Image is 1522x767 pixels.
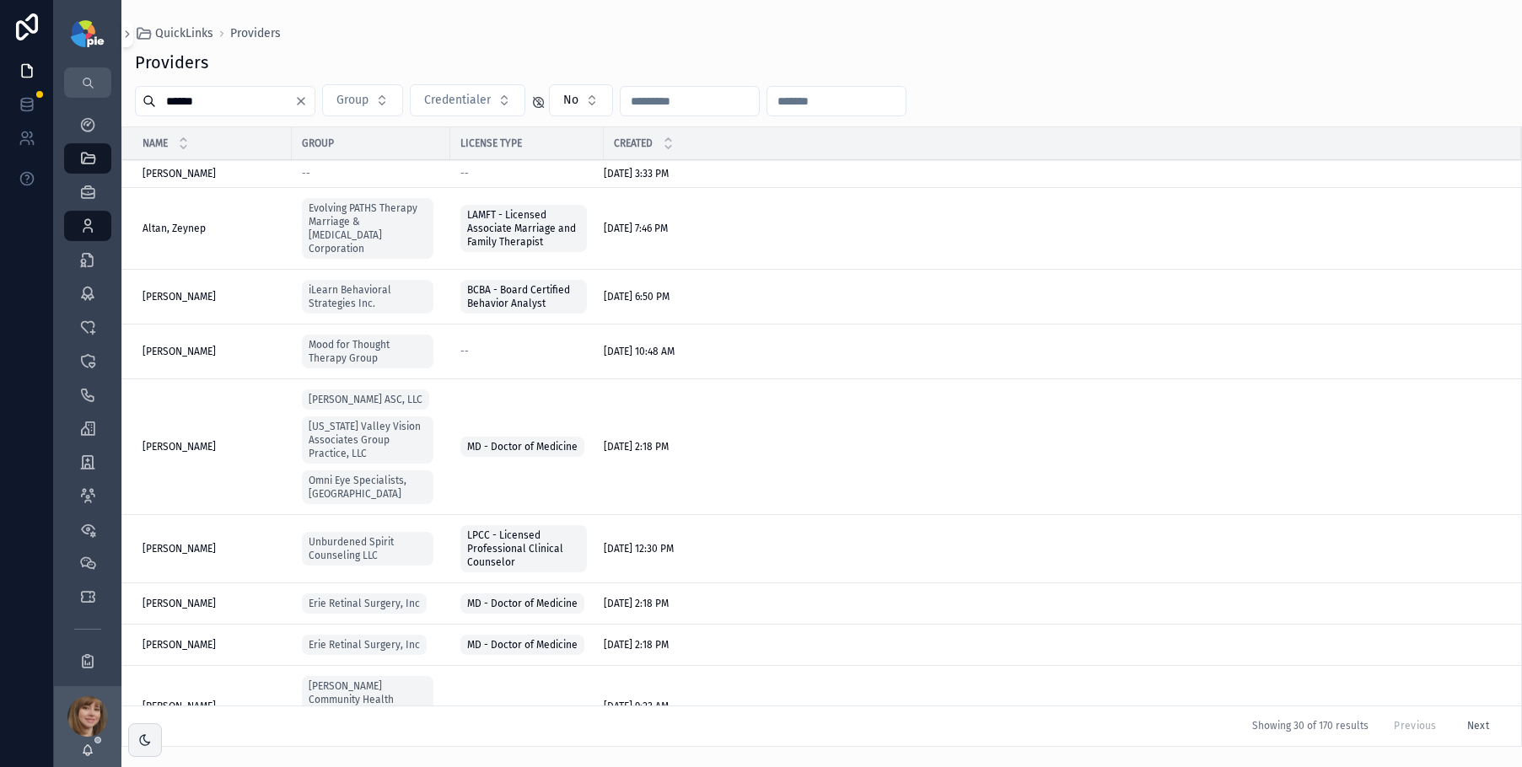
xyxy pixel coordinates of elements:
[143,167,216,180] span: [PERSON_NAME]
[135,51,208,74] h1: Providers
[604,440,669,453] span: [DATE] 2:18 PM
[71,20,104,47] img: App logo
[604,345,675,358] span: [DATE] 10:48 AM
[460,590,594,617] a: MD - Doctor of Medicine
[322,84,403,116] button: Select Button
[604,700,669,713] span: [DATE] 9:23 AM
[1252,720,1369,733] span: Showing 30 of 170 results
[302,676,433,737] a: [PERSON_NAME] Community Health [PERSON_NAME] Life Coaching
[302,635,427,655] a: Erie Retinal Surgery, Inc
[143,167,282,180] a: [PERSON_NAME]
[309,201,427,255] span: Evolving PATHS Therapy Marriage & [MEDICAL_DATA] Corporation
[309,679,427,733] span: [PERSON_NAME] Community Health [PERSON_NAME] Life Coaching
[302,532,433,566] a: Unburdened Spirit Counseling LLC
[302,416,433,464] a: [US_STATE] Valley Vision Associates Group Practice, LLC
[302,280,433,314] a: iLearn Behavioral Strategies Inc.
[309,597,420,610] span: Erie Retinal Surgery, Inc
[604,167,669,180] span: [DATE] 3:33 PM
[467,528,580,569] span: LPCC - Licensed Professional Clinical Counselor
[143,542,216,555] span: [PERSON_NAME]
[135,25,213,42] a: QuickLinks
[467,440,578,453] span: MD - Doctor of Medicine
[604,222,1501,235] a: [DATE] 7:46 PM
[467,638,578,652] span: MD - Doctor of Medicine
[143,638,216,652] span: [PERSON_NAME]
[302,167,310,180] span: --
[604,290,1501,303] a: [DATE] 6:50 PM
[604,542,1501,555] a: [DATE] 12:30 PM
[143,597,282,610] a: [PERSON_NAME]
[302,470,433,504] a: Omni Eye Specialists, [GEOGRAPHIC_DATA]
[467,283,580,310] span: BCBA - Board Certified Behavior Analyst
[336,92,368,109] span: Group
[155,25,213,42] span: QuickLinks
[460,522,594,576] a: LPCC - Licensed Professional Clinical Counselor
[604,440,1501,453] a: [DATE] 2:18 PM
[460,700,469,713] span: --
[410,84,525,116] button: Select Button
[604,597,1501,610] a: [DATE] 2:18 PM
[302,276,440,317] a: iLearn Behavioral Strategies Inc.
[604,638,1501,652] a: [DATE] 2:18 PM
[604,345,1501,358] a: [DATE] 10:48 AM
[309,420,427,460] span: [US_STATE] Valley Vision Associates Group Practice, LLC
[604,700,1501,713] a: [DATE] 9:23 AM
[309,283,427,310] span: iLearn Behavioral Strategies Inc.
[302,590,440,617] a: Erie Retinal Surgery, Inc
[143,440,216,453] span: [PERSON_NAME]
[460,276,594,317] a: BCBA - Board Certified Behavior Analyst
[143,597,216,610] span: [PERSON_NAME]
[460,167,469,180] span: --
[302,335,433,368] a: Mood for Thought Therapy Group
[143,440,282,453] a: [PERSON_NAME]
[143,222,282,235] a: Altan, Zeynep
[143,700,282,713] a: [PERSON_NAME]
[467,208,580,249] span: LAMFT - Licensed Associate Marriage and Family Therapist
[302,593,427,614] a: Erie Retinal Surgery, Inc
[302,631,440,658] a: Erie Retinal Surgery, Inc
[302,386,440,507] a: [PERSON_NAME] ASC, LLC[US_STATE] Valley Vision Associates Group Practice, LLCOmni Eye Specialists...
[302,528,440,569] a: Unburdened Spirit Counseling LLC
[143,542,282,555] a: [PERSON_NAME]
[143,700,216,713] span: [PERSON_NAME]
[604,638,669,652] span: [DATE] 2:18 PM
[460,631,594,658] a: MD - Doctor of Medicine
[309,393,422,406] span: [PERSON_NAME] ASC, LLC
[302,195,440,262] a: Evolving PATHS Therapy Marriage & [MEDICAL_DATA] Corporation
[143,345,216,358] span: [PERSON_NAME]
[604,597,669,610] span: [DATE] 2:18 PM
[143,222,206,235] span: Altan, Zeynep
[309,638,420,652] span: Erie Retinal Surgery, Inc
[143,638,282,652] a: [PERSON_NAME]
[460,167,594,180] a: --
[302,331,440,372] a: Mood for Thought Therapy Group
[143,345,282,358] a: [PERSON_NAME]
[614,137,653,150] span: Created
[604,290,670,303] span: [DATE] 6:50 PM
[302,137,334,150] span: Group
[467,597,578,610] span: MD - Doctor of Medicine
[549,84,613,116] button: Select Button
[302,198,433,259] a: Evolving PATHS Therapy Marriage & [MEDICAL_DATA] Corporation
[143,290,216,303] span: [PERSON_NAME]
[302,167,440,180] a: --
[302,673,440,740] a: [PERSON_NAME] Community Health [PERSON_NAME] Life Coaching
[460,201,594,255] a: LAMFT - Licensed Associate Marriage and Family Therapist
[309,474,427,501] span: Omni Eye Specialists, [GEOGRAPHIC_DATA]
[604,222,668,235] span: [DATE] 7:46 PM
[604,167,1501,180] a: [DATE] 3:33 PM
[143,137,168,150] span: Name
[424,92,491,109] span: Credentialer
[460,345,594,358] a: --
[309,535,427,562] span: Unburdened Spirit Counseling LLC
[143,290,282,303] a: [PERSON_NAME]
[460,700,594,713] a: --
[460,345,469,358] span: --
[460,433,594,460] a: MD - Doctor of Medicine
[54,98,121,686] div: scrollable content
[230,25,281,42] a: Providers
[460,137,522,150] span: License Type
[302,389,429,410] a: [PERSON_NAME] ASC, LLC
[309,338,427,365] span: Mood for Thought Therapy Group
